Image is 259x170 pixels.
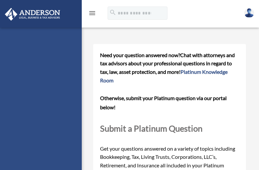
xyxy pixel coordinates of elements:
[109,9,116,16] i: search
[100,52,235,83] span: Chat with attorneys and tax advisors about your professional questions in regard to tax, law, ass...
[100,69,228,83] a: Platinum Knowledge Room
[100,123,202,133] span: Submit a Platinum Question
[100,95,227,110] b: Otherwise, submit your Platinum question via our portal below!
[244,8,254,18] img: User Pic
[3,8,62,21] img: Anderson Advisors Platinum Portal
[88,9,96,17] i: menu
[100,52,180,58] span: Need your question answered now?
[88,11,96,17] a: menu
